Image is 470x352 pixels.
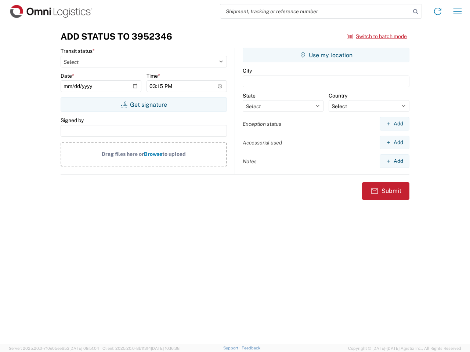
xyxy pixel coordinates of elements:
[380,154,409,168] button: Add
[347,30,407,43] button: Switch to batch mode
[220,4,411,18] input: Shipment, tracking or reference number
[61,97,227,112] button: Get signature
[102,151,144,157] span: Drag files here or
[144,151,162,157] span: Browse
[329,92,347,99] label: Country
[102,346,180,351] span: Client: 2025.20.0-8b113f4
[69,346,99,351] span: [DATE] 09:51:04
[380,136,409,149] button: Add
[243,92,256,99] label: State
[9,346,99,351] span: Server: 2025.20.0-710e05ee653
[243,139,282,146] label: Accessorial used
[61,117,84,124] label: Signed by
[348,345,461,352] span: Copyright © [DATE]-[DATE] Agistix Inc., All Rights Reserved
[243,121,281,127] label: Exception status
[147,73,160,79] label: Time
[243,158,257,165] label: Notes
[151,346,180,351] span: [DATE] 10:16:38
[61,73,74,79] label: Date
[242,346,260,350] a: Feedback
[380,117,409,131] button: Add
[223,346,242,350] a: Support
[61,48,95,54] label: Transit status
[362,182,409,200] button: Submit
[162,151,186,157] span: to upload
[243,67,252,74] label: City
[61,31,172,42] h3: Add Status to 3952346
[243,48,409,62] button: Use my location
